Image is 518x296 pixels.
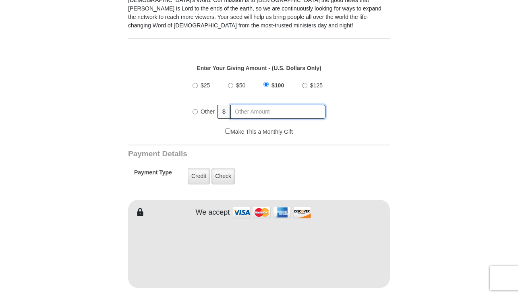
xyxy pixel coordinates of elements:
[196,208,230,217] h4: We accept
[201,108,215,115] span: Other
[230,105,325,119] input: Other Amount
[134,169,172,180] h5: Payment Type
[217,105,231,119] span: $
[201,82,210,89] span: $25
[225,128,230,134] input: Make This a Monthly Gift
[128,149,334,159] h3: Payment Details
[236,82,245,89] span: $50
[211,168,235,184] label: Check
[225,128,293,136] label: Make This a Monthly Gift
[197,65,321,71] strong: Enter Your Giving Amount - (U.S. Dollars Only)
[232,204,312,221] img: credit cards accepted
[271,82,284,89] span: $100
[310,82,323,89] span: $125
[188,168,210,184] label: Credit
